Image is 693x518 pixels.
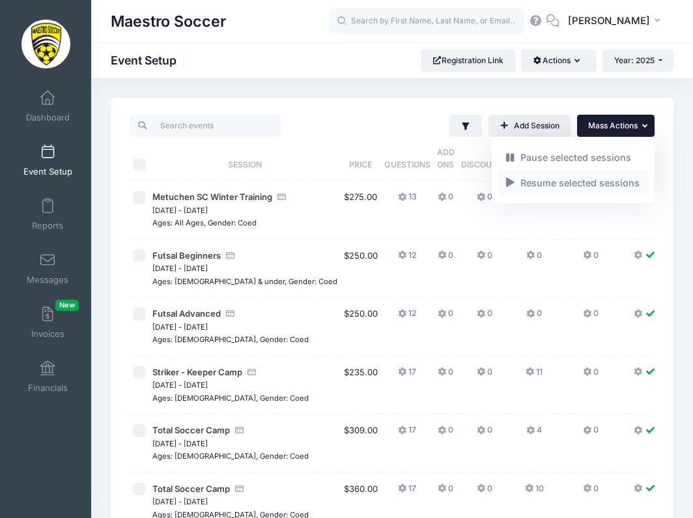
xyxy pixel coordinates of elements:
button: 0 [438,366,453,385]
img: Maestro Soccer [21,20,70,68]
button: 0 [583,424,599,443]
span: Financials [28,382,68,394]
button: 12 [398,308,417,326]
button: 0 [438,250,453,268]
a: Event Setup [17,137,79,183]
input: Search events [130,115,280,137]
button: 0 [477,308,492,326]
a: Reports [17,192,79,237]
th: Add Ons [434,137,458,181]
i: Accepting Credit Card Payments [276,193,287,201]
span: Striker - Keeper Camp [152,367,242,377]
small: [DATE] - [DATE] [152,264,208,273]
h1: Event Setup [111,53,188,67]
button: 17 [398,483,416,502]
span: Year: 2025 [614,55,655,65]
i: Accepting Credit Card Payments [225,252,235,260]
td: $275.00 [341,181,381,240]
span: Add Ons [437,147,455,169]
button: 0 [438,191,453,210]
button: 13 [398,191,417,210]
button: 0 [438,483,453,502]
h1: Maestro Soccer [111,7,226,36]
span: Questions [384,160,431,169]
button: 0 [583,366,599,385]
button: 0 [526,308,542,326]
i: Accepting Credit Card Payments [225,309,235,318]
span: Futsal Advanced [152,308,221,319]
button: 0 [583,250,599,268]
td: $235.00 [341,356,381,415]
a: Financials [17,354,79,399]
button: 0 [438,424,453,443]
small: [DATE] - [DATE] [152,206,208,215]
button: 10 [525,483,544,502]
button: 0 [477,366,492,385]
i: Accepting Credit Card Payments [234,485,244,493]
span: Messages [27,274,68,285]
small: [DATE] - [DATE] [152,323,208,332]
th: Questions [381,137,434,181]
button: 0 [583,308,599,326]
button: 0 [477,483,492,502]
span: Total Soccer Camp [152,483,230,494]
button: Year: 2025 [602,50,673,72]
button: 4 [526,424,542,443]
a: Pause selected sessions [498,145,649,170]
button: 0 [477,250,492,268]
td: $250.00 [341,240,381,298]
small: Ages: All Ages, Gender: Coed [152,218,257,227]
a: Messages [17,246,79,291]
button: Actions [521,50,596,72]
button: [PERSON_NAME] [559,7,673,36]
button: 17 [398,366,416,385]
small: [DATE] - [DATE] [152,381,208,390]
input: Search by First Name, Last Name, or Email... [329,8,524,35]
button: 12 [398,250,417,268]
span: Invoices [31,328,64,339]
button: 0 [477,424,492,443]
th: Discounts [458,137,511,181]
span: [PERSON_NAME] [568,14,650,28]
button: 0 [477,191,492,210]
span: Metuchen SC Winter Training [152,192,272,202]
button: 11 [526,366,543,385]
button: 0 [438,308,453,326]
span: Mass Actions [588,121,638,130]
small: Ages: [DEMOGRAPHIC_DATA], Gender: Coed [152,394,309,403]
th: Session [149,137,341,181]
span: Event Setup [23,166,72,177]
small: Ages: [DEMOGRAPHIC_DATA] & under, Gender: Coed [152,277,337,286]
span: Reports [32,220,63,231]
a: Resume selected sessions [498,170,649,195]
td: $309.00 [341,414,381,473]
td: $250.00 [341,298,381,356]
small: [DATE] - [DATE] [152,439,208,448]
a: Dashboard [17,83,79,129]
button: 17 [398,424,416,443]
i: Accepting Credit Card Payments [246,368,257,377]
small: Ages: [DEMOGRAPHIC_DATA], Gender: Coed [152,335,309,344]
a: Add Session [488,115,571,137]
span: Total Soccer Camp [152,425,230,435]
a: Registration Link [421,50,515,72]
i: Accepting Credit Card Payments [234,426,244,435]
span: Futsal Beginners [152,250,221,261]
small: [DATE] - [DATE] [152,497,208,506]
a: InvoicesNew [17,300,79,345]
span: Dashboard [26,112,70,123]
button: Mass Actions [577,115,655,137]
small: Ages: [DEMOGRAPHIC_DATA], Gender: Coed [152,452,309,461]
span: Discounts [461,160,508,169]
span: New [55,300,79,311]
th: Price [341,137,381,181]
button: 0 [583,483,599,502]
button: 0 [526,250,542,268]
